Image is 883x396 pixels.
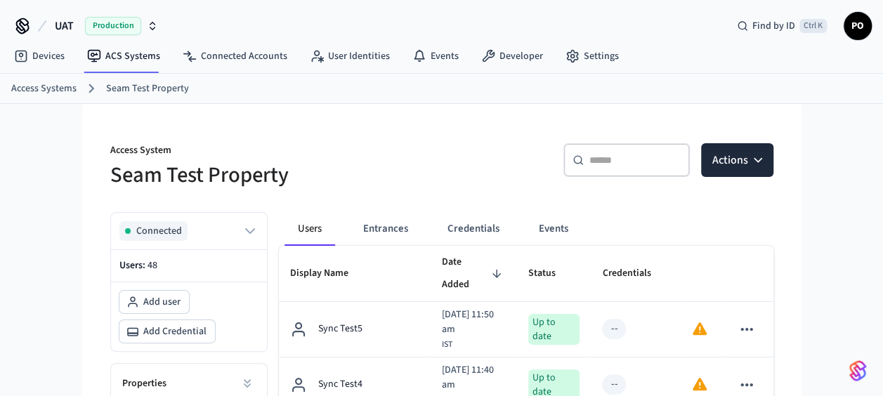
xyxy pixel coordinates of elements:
span: Credentials [602,263,669,284]
span: Add user [143,295,181,309]
a: Events [401,44,470,69]
button: Events [528,212,580,246]
div: Asia/Calcutta [442,308,506,351]
span: [DATE] 11:50 am [442,308,506,337]
a: ACS Systems [76,44,171,69]
span: UAT [55,18,74,34]
span: Production [85,17,141,35]
a: User Identities [299,44,401,69]
h2: Properties [122,376,166,390]
span: Status [528,263,574,284]
div: Find by IDCtrl K [726,13,838,39]
div: Up to date [528,314,580,345]
a: Devices [3,44,76,69]
span: Find by ID [752,19,795,33]
img: SeamLogoGradient.69752ec5.svg [849,359,866,382]
p: Access System [110,143,433,161]
span: Ctrl K [799,19,827,33]
span: Date Added [442,251,506,296]
h5: Seam Test Property [110,161,433,190]
button: Add user [119,291,189,313]
button: Actions [701,143,773,177]
span: IST [442,338,452,351]
button: Users [284,212,335,246]
span: Display Name [290,263,367,284]
span: Add Credential [143,324,207,338]
button: Entrances [352,212,419,246]
button: Credentials [436,212,511,246]
span: 48 [148,258,157,272]
button: Add Credential [119,320,215,343]
a: Seam Test Property [106,81,189,96]
span: Connected [136,224,182,238]
button: PO [844,12,872,40]
p: Users: [119,258,259,273]
p: Sync Test5 [318,322,362,336]
span: [DATE] 11:40 am [442,363,506,392]
button: Connected [119,221,259,241]
a: Developer [470,44,554,69]
div: -- [610,322,617,336]
div: -- [610,377,617,392]
a: Access Systems [11,81,77,96]
a: Settings [554,44,630,69]
p: Sync Test4 [318,377,362,392]
span: PO [845,13,870,39]
a: Connected Accounts [171,44,299,69]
